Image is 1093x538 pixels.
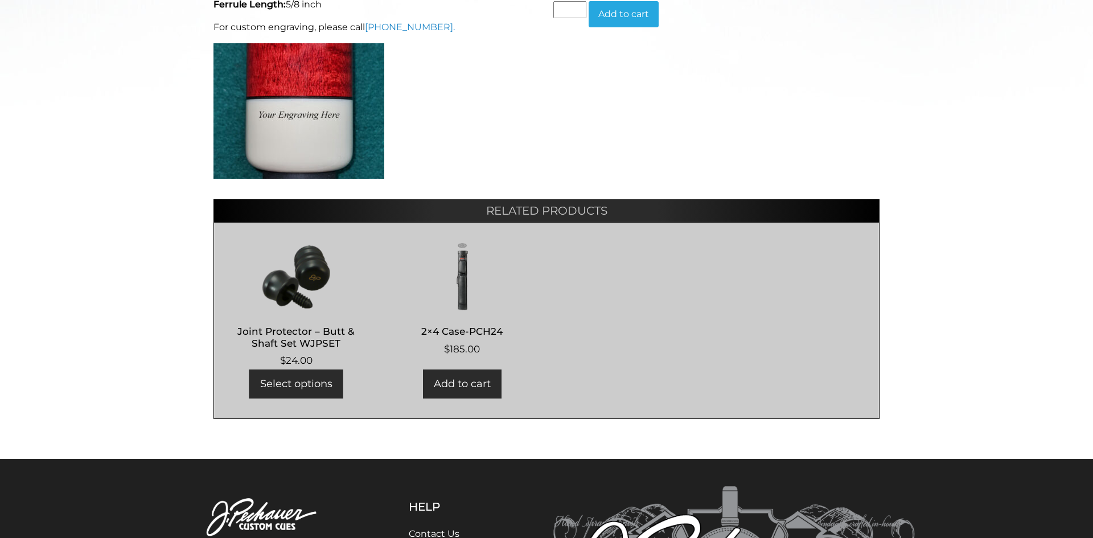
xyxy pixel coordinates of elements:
[589,1,659,27] button: Add to cart
[365,22,455,32] a: [PHONE_NUMBER].
[213,20,540,34] p: For custom engraving, please call
[280,355,313,366] bdi: 24.00
[392,243,533,357] a: 2×4 Case-PCH24 $185.00
[392,243,533,311] img: 2x4 Case-PCH24
[225,243,367,368] a: Joint Protector – Butt & Shaft Set WJPSET $24.00
[280,355,286,366] span: $
[409,500,497,514] h5: Help
[225,321,367,354] h2: Joint Protector – Butt & Shaft Set WJPSET
[249,369,343,399] a: Select options for “Joint Protector - Butt & Shaft Set WJPSET”
[225,243,367,311] img: Joint Protector - Butt & Shaft Set WJPSET
[444,343,480,355] bdi: 185.00
[392,321,533,342] h2: 2×4 Case-PCH24
[444,343,450,355] span: $
[213,199,880,222] h2: Related products
[553,1,586,18] input: Product quantity
[423,369,502,399] a: Add to cart: “2x4 Case-PCH24”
